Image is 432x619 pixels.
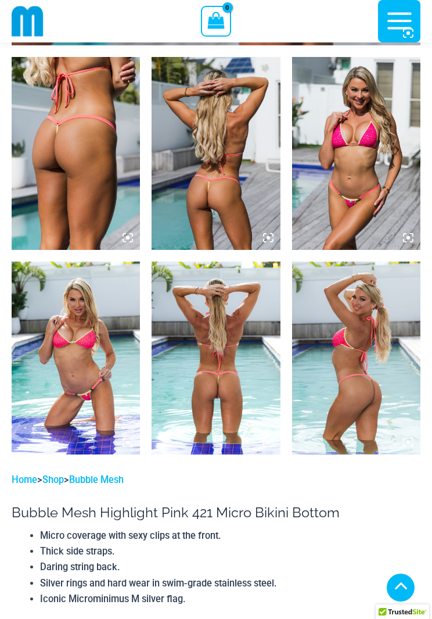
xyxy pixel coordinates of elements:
[12,504,420,521] h1: Bubble Mesh Highlight Pink 421 Micro Bikini Bottom
[40,591,420,607] li: Iconic Microminimus M silver flag.
[40,528,420,543] li: Micro coverage with sexy clips at the front.
[42,474,64,485] a: Shop
[40,543,420,559] li: Thick side straps.
[201,6,231,36] a: View Shopping Cart, empty
[152,262,280,455] img: Bubble Mesh Highlight Pink 323 Top 421 Micro 03
[152,57,280,250] img: Bubble Mesh Highlight Pink 309 Top 421 Micro
[12,5,44,37] img: cropped mm emblem
[12,57,140,250] img: Bubble Mesh Highlight Pink 421 Micro
[40,575,420,591] li: Silver rings and hard wear in swim-grade stainless steel.
[12,474,37,485] a: Home
[292,57,420,250] img: Bubble Mesh Highlight Pink 309 Top 421 Micro
[69,474,124,485] a: Bubble Mesh
[12,262,140,455] img: Bubble Mesh Highlight Pink 323 Top 421 Micro 04
[40,559,420,575] li: Daring string back.
[12,472,420,488] p: > >
[292,262,420,455] img: Bubble Mesh Highlight Pink 323 Top 421 Micro 02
